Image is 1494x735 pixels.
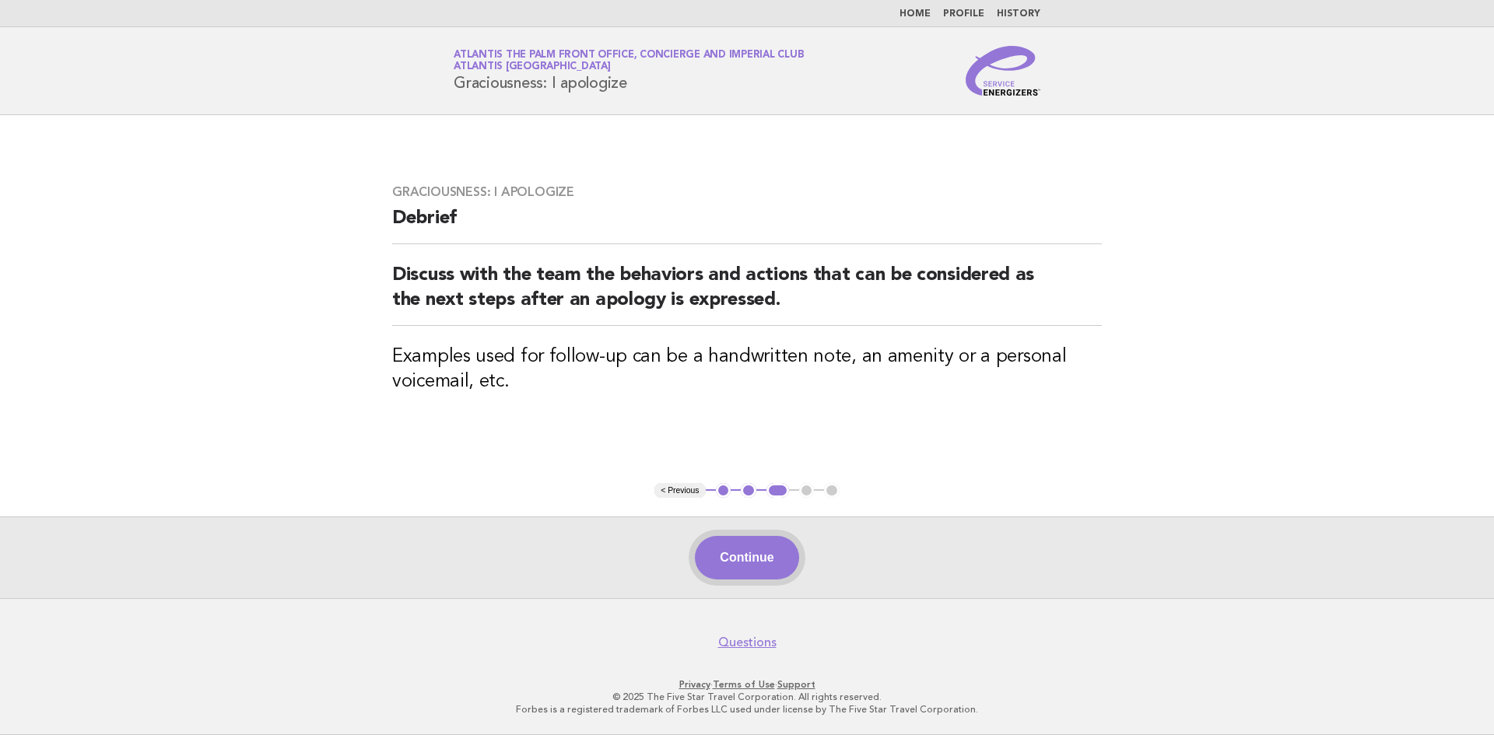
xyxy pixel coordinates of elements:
a: Atlantis The Palm Front Office, Concierge and Imperial ClubAtlantis [GEOGRAPHIC_DATA] [454,50,804,72]
h1: Graciousness: I apologize [454,51,804,91]
p: © 2025 The Five Star Travel Corporation. All rights reserved. [271,691,1223,703]
span: Atlantis [GEOGRAPHIC_DATA] [454,62,611,72]
a: Terms of Use [713,679,775,690]
a: Privacy [679,679,710,690]
a: History [997,9,1040,19]
button: 1 [716,483,731,499]
p: Forbes is a registered trademark of Forbes LLC used under license by The Five Star Travel Corpora... [271,703,1223,716]
a: Home [900,9,931,19]
h2: Debrief [392,206,1102,244]
a: Profile [943,9,984,19]
h2: Discuss with the team the behaviors and actions that can be considered as the next steps after an... [392,263,1102,326]
button: 3 [766,483,789,499]
button: < Previous [654,483,705,499]
img: Service Energizers [966,46,1040,96]
button: 2 [741,483,756,499]
h3: Graciousness: I apologize [392,184,1102,200]
a: Support [777,679,815,690]
button: Continue [695,536,798,579]
a: Questions [718,635,777,650]
h3: Examples used for follow-up can be a handwritten note, an amenity or a personal voicemail, etc. [392,345,1102,394]
p: · · [271,678,1223,691]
